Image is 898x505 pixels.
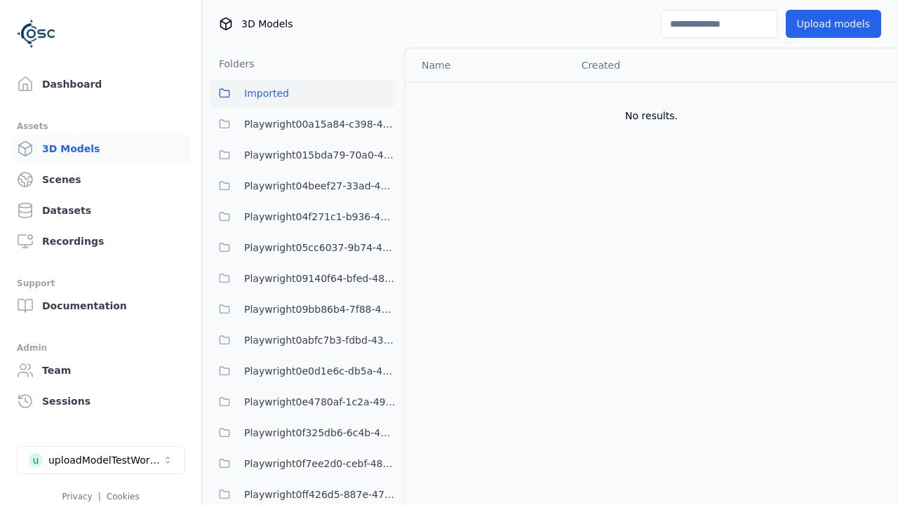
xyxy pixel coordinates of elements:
[11,196,190,224] a: Datasets
[210,57,255,71] h3: Folders
[786,10,881,38] button: Upload models
[11,227,190,255] a: Recordings
[244,301,396,318] span: Playwright09bb86b4-7f88-4a8f-8ea8-a4c9412c995e
[210,450,396,478] button: Playwright0f7ee2d0-cebf-4840-a756-5a7a26222786
[210,264,396,292] button: Playwright09140f64-bfed-4894-9ae1-f5b1e6c36039
[244,486,396,503] span: Playwright0ff426d5-887e-47ce-9e83-c6f549f6a63f
[11,70,190,98] a: Dashboard
[570,48,739,82] th: Created
[244,424,396,441] span: Playwright0f325db6-6c4b-4947-9a8f-f4487adedf2c
[244,85,289,102] span: Imported
[48,453,162,467] div: uploadModelTestWorkspace
[62,492,92,501] a: Privacy
[405,48,570,82] th: Name
[11,135,190,163] a: 3D Models
[244,177,396,194] span: Playwright04beef27-33ad-4b39-a7ba-e3ff045e7193
[244,208,396,225] span: Playwright04f271c1-b936-458c-b5f6-36ca6337f11a
[29,453,43,467] div: u
[17,118,185,135] div: Assets
[244,455,396,472] span: Playwright0f7ee2d0-cebf-4840-a756-5a7a26222786
[210,419,396,447] button: Playwright0f325db6-6c4b-4947-9a8f-f4487adedf2c
[98,492,101,501] span: |
[17,446,185,474] button: Select a workspace
[244,393,396,410] span: Playwright0e4780af-1c2a-492e-901c-6880da17528a
[210,357,396,385] button: Playwright0e0d1e6c-db5a-4244-b424-632341d2c1b4
[210,295,396,323] button: Playwright09bb86b4-7f88-4a8f-8ea8-a4c9412c995e
[11,292,190,320] a: Documentation
[244,116,396,133] span: Playwright00a15a84-c398-4ef4-9da8-38c036397b1e
[244,363,396,379] span: Playwright0e0d1e6c-db5a-4244-b424-632341d2c1b4
[241,17,293,31] span: 3D Models
[17,339,185,356] div: Admin
[11,387,190,415] a: Sessions
[11,166,190,194] a: Scenes
[17,275,185,292] div: Support
[210,79,396,107] button: Imported
[210,203,396,231] button: Playwright04f271c1-b936-458c-b5f6-36ca6337f11a
[244,147,396,163] span: Playwright015bda79-70a0-409c-99cb-1511bab16c94
[244,239,396,256] span: Playwright05cc6037-9b74-4704-86c6-3ffabbdece83
[405,82,898,149] td: No results.
[11,356,190,384] a: Team
[210,141,396,169] button: Playwright015bda79-70a0-409c-99cb-1511bab16c94
[244,270,396,287] span: Playwright09140f64-bfed-4894-9ae1-f5b1e6c36039
[210,234,396,262] button: Playwright05cc6037-9b74-4704-86c6-3ffabbdece83
[244,332,396,349] span: Playwright0abfc7b3-fdbd-438a-9097-bdc709c88d01
[210,172,396,200] button: Playwright04beef27-33ad-4b39-a7ba-e3ff045e7193
[210,388,396,416] button: Playwright0e4780af-1c2a-492e-901c-6880da17528a
[210,326,396,354] button: Playwright0abfc7b3-fdbd-438a-9097-bdc709c88d01
[210,110,396,138] button: Playwright00a15a84-c398-4ef4-9da8-38c036397b1e
[17,14,56,53] img: Logo
[107,492,140,501] a: Cookies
